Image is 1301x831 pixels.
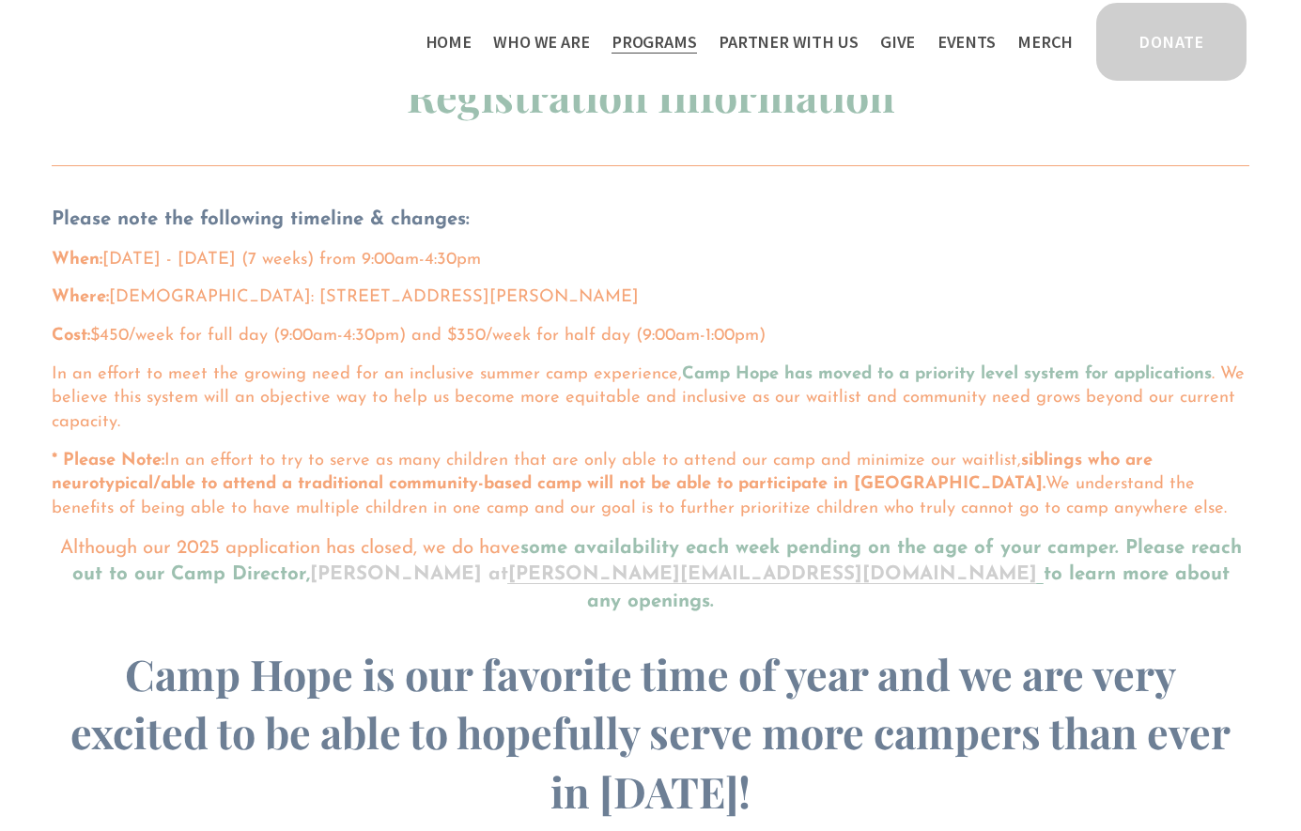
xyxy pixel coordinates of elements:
strong: [PERSON_NAME][EMAIL_ADDRESS][DOMAIN_NAME] [508,565,1037,584]
p: [DATE] - [DATE] (7 weeks) from 9:00am-4:30pm [52,248,1248,272]
a: Merch [1017,26,1073,57]
p: [DEMOGRAPHIC_DATA]: [STREET_ADDRESS][PERSON_NAME] [52,285,1248,310]
p: Although our 2025 application has closed, we do have [52,535,1248,616]
strong: Please Note: [63,452,164,469]
a: folder dropdown [612,26,697,57]
strong: [PERSON_NAME] at [310,565,508,584]
p: In an effort to meet the growing need for an inclusive summer camp experience, . We believe this ... [52,362,1248,435]
a: Home [426,26,472,57]
span: Partner With Us [719,28,858,55]
strong: Camp Hope is our favorite time of year and we are very excited to be able to hopefully serve more... [70,645,1240,819]
a: folder dropdown [493,26,589,57]
strong: When: [52,251,102,269]
a: Events [937,26,996,57]
a: folder dropdown [719,26,858,57]
span: Programs [612,28,697,55]
a: [PERSON_NAME][EMAIL_ADDRESS][DOMAIN_NAME] [508,565,1044,584]
strong: Camp Hope has moved to a priority level system for applications [682,365,1212,383]
a: Give [880,26,915,57]
p: $450/week for full day (9:00am-4:30pm) and $350/week for half day (9:00am-1:00pm) [52,324,1248,348]
p: In an effort to try to serve as many children that are only able to attend our camp and minimize ... [52,449,1248,521]
strong: Registration Information [407,67,895,123]
strong: Where: [52,288,109,306]
strong: Please note the following timeline & changes: [52,210,470,229]
span: Who We Are [493,28,589,55]
strong: some availability each week pending on the age of your camper. Please reach out to our Camp Direc... [72,539,1248,585]
strong: Cost: [52,327,90,345]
